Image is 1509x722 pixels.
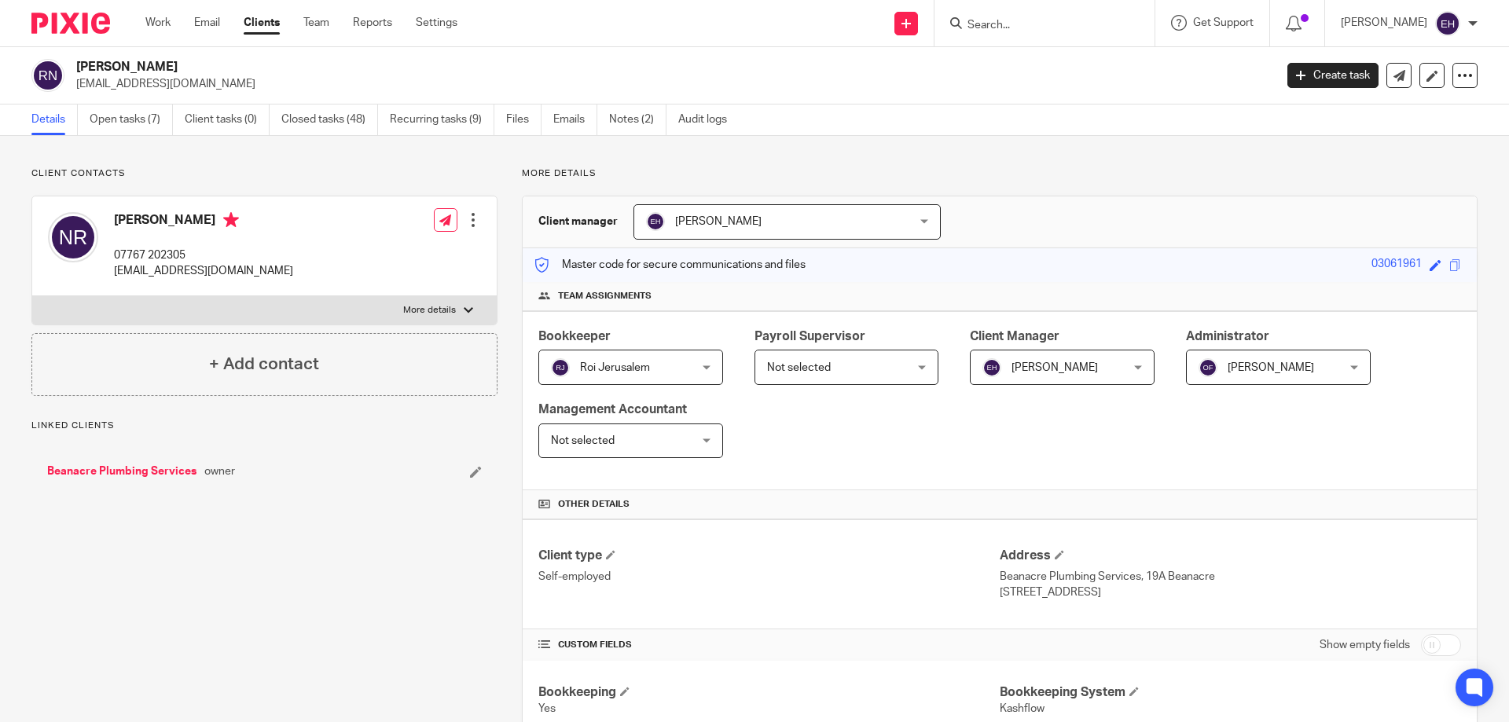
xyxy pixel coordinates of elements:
[646,212,665,231] img: svg%3E
[76,59,1026,75] h2: [PERSON_NAME]
[966,19,1107,33] input: Search
[970,330,1059,343] span: Client Manager
[204,464,235,479] span: owner
[1320,637,1410,653] label: Show empty fields
[194,15,220,31] a: Email
[390,104,494,135] a: Recurring tasks (9)
[145,15,171,31] a: Work
[281,104,378,135] a: Closed tasks (48)
[223,212,239,228] i: Primary
[403,304,456,317] p: More details
[522,167,1478,180] p: More details
[678,104,739,135] a: Audit logs
[553,104,597,135] a: Emails
[114,212,293,232] h4: [PERSON_NAME]
[538,403,687,416] span: Management Accountant
[1000,548,1461,564] h4: Address
[1228,362,1314,373] span: [PERSON_NAME]
[538,703,556,714] span: Yes
[353,15,392,31] a: Reports
[580,362,650,373] span: Roi Jerusalem
[1287,63,1379,88] a: Create task
[534,257,806,273] p: Master code for secure communications and files
[982,358,1001,377] img: svg%3E
[506,104,542,135] a: Files
[538,684,1000,701] h4: Bookkeeping
[538,548,1000,564] h4: Client type
[675,216,762,227] span: [PERSON_NAME]
[76,76,1264,92] p: [EMAIL_ADDRESS][DOMAIN_NAME]
[1000,703,1045,714] span: Kashflow
[1199,358,1217,377] img: svg%3E
[416,15,457,31] a: Settings
[767,362,831,373] span: Not selected
[31,167,497,180] p: Client contacts
[1000,585,1461,600] p: [STREET_ADDRESS]
[1012,362,1098,373] span: [PERSON_NAME]
[1000,684,1461,701] h4: Bookkeeping System
[1193,17,1254,28] span: Get Support
[1435,11,1460,36] img: svg%3E
[31,420,497,432] p: Linked clients
[114,263,293,279] p: [EMAIL_ADDRESS][DOMAIN_NAME]
[538,214,618,229] h3: Client manager
[1341,15,1427,31] p: [PERSON_NAME]
[609,104,666,135] a: Notes (2)
[551,435,615,446] span: Not selected
[31,104,78,135] a: Details
[538,569,1000,585] p: Self-employed
[209,352,319,376] h4: + Add contact
[1371,256,1422,274] div: 03061961
[244,15,280,31] a: Clients
[1186,330,1269,343] span: Administrator
[1000,569,1461,585] p: Beanacre Plumbing Services, 19A Beanacre
[551,358,570,377] img: svg%3E
[754,330,865,343] span: Payroll Supervisor
[31,13,110,34] img: Pixie
[538,639,1000,651] h4: CUSTOM FIELDS
[47,464,196,479] a: Beanacre Plumbing Services
[90,104,173,135] a: Open tasks (7)
[185,104,270,135] a: Client tasks (0)
[538,330,611,343] span: Bookkeeper
[558,290,652,302] span: Team assignments
[31,59,64,92] img: svg%3E
[303,15,329,31] a: Team
[114,247,293,263] p: 07767 202305
[48,212,98,262] img: svg%3E
[558,498,630,511] span: Other details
